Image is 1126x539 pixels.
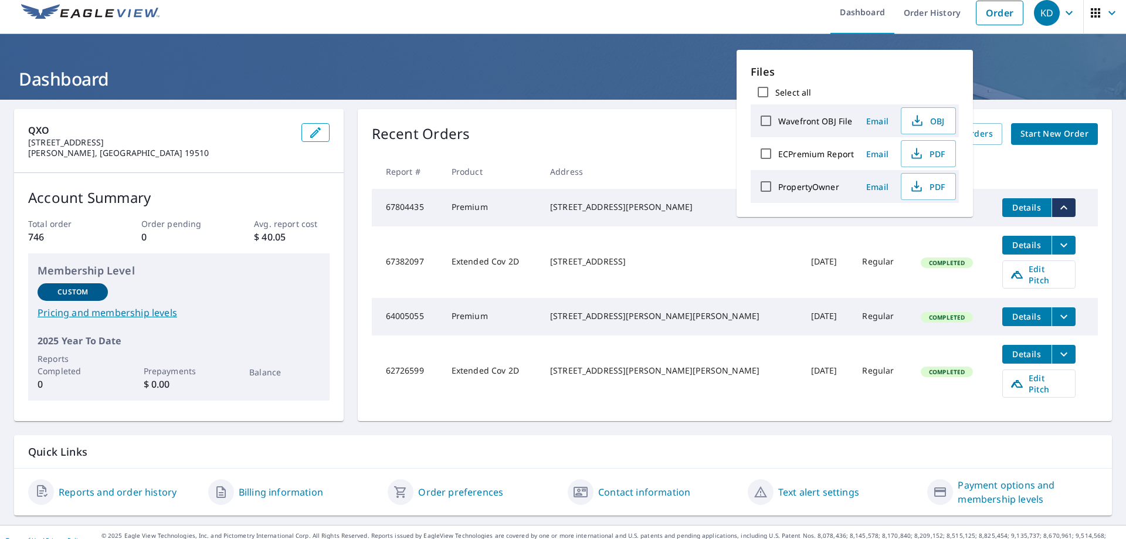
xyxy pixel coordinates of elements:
p: [STREET_ADDRESS] [28,137,292,148]
img: EV Logo [21,4,160,22]
td: [DATE] [802,298,853,335]
span: Completed [922,368,972,376]
p: Account Summary [28,187,330,208]
a: Text alert settings [778,485,859,499]
td: Premium [442,189,541,226]
span: Edit Pitch [1010,372,1068,395]
p: Prepayments [144,365,214,377]
button: PDF [901,173,956,200]
span: PDF [908,147,946,161]
button: filesDropdownBtn-67804435 [1052,198,1076,217]
a: Start New Order [1011,123,1098,145]
a: Billing information [239,485,323,499]
p: 0 [38,377,108,391]
label: Select all [775,87,811,98]
button: detailsBtn-67382097 [1002,236,1052,255]
span: Details [1009,311,1044,322]
td: Regular [853,298,911,335]
button: PDF [901,140,956,167]
button: filesDropdownBtn-62726599 [1052,345,1076,364]
a: Reports and order history [59,485,177,499]
span: Details [1009,348,1044,360]
span: Start New Order [1020,127,1088,141]
p: Custom [57,287,88,297]
button: detailsBtn-67804435 [1002,198,1052,217]
span: OBJ [908,114,946,128]
span: Completed [922,313,972,321]
span: PDF [908,179,946,194]
td: [DATE] [802,226,853,298]
td: Regular [853,226,911,298]
button: filesDropdownBtn-67382097 [1052,236,1076,255]
p: 0 [141,230,216,244]
p: $ 40.05 [254,230,329,244]
td: 67804435 [372,189,442,226]
button: detailsBtn-64005055 [1002,307,1052,326]
p: Balance [249,366,320,378]
th: Report # [372,154,442,189]
td: [DATE] [802,335,853,407]
p: $ 0.00 [144,377,214,391]
p: [PERSON_NAME], [GEOGRAPHIC_DATA] 19510 [28,148,292,158]
button: Email [859,178,896,196]
a: Contact information [598,485,690,499]
p: Membership Level [38,263,320,279]
p: QXO [28,123,292,137]
a: Edit Pitch [1002,260,1076,289]
p: Total order [28,218,103,230]
td: Extended Cov 2D [442,335,541,407]
p: Reports Completed [38,352,108,377]
a: Pricing and membership levels [38,306,320,320]
p: 746 [28,230,103,244]
td: 64005055 [372,298,442,335]
span: Edit Pitch [1010,263,1068,286]
td: 67382097 [372,226,442,298]
label: PropertyOwner [778,181,839,192]
p: Recent Orders [372,123,470,145]
div: [STREET_ADDRESS][PERSON_NAME][PERSON_NAME] [550,310,792,322]
span: Details [1009,202,1044,213]
button: Email [859,112,896,130]
button: detailsBtn-62726599 [1002,345,1052,364]
span: Email [863,181,891,192]
button: filesDropdownBtn-64005055 [1052,307,1076,326]
td: Extended Cov 2D [442,226,541,298]
span: Completed [922,259,972,267]
th: Address [541,154,802,189]
a: Payment options and membership levels [958,478,1098,506]
a: Edit Pitch [1002,369,1076,398]
button: Email [859,145,896,163]
div: [STREET_ADDRESS][PERSON_NAME][PERSON_NAME] [550,365,792,377]
td: Regular [853,335,911,407]
a: Order [976,1,1023,25]
p: Files [751,64,959,80]
p: Avg. report cost [254,218,329,230]
div: [STREET_ADDRESS][PERSON_NAME] [550,201,792,213]
label: ECPremium Report [778,148,854,160]
span: Email [863,116,891,127]
th: Product [442,154,541,189]
p: 2025 Year To Date [38,334,320,348]
h1: Dashboard [14,67,1112,91]
span: Email [863,148,891,160]
label: Wavefront OBJ File [778,116,852,127]
button: OBJ [901,107,956,134]
td: 62726599 [372,335,442,407]
div: [STREET_ADDRESS] [550,256,792,267]
span: Details [1009,239,1044,250]
td: Premium [442,298,541,335]
a: Order preferences [418,485,503,499]
p: Order pending [141,218,216,230]
p: Quick Links [28,445,1098,459]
